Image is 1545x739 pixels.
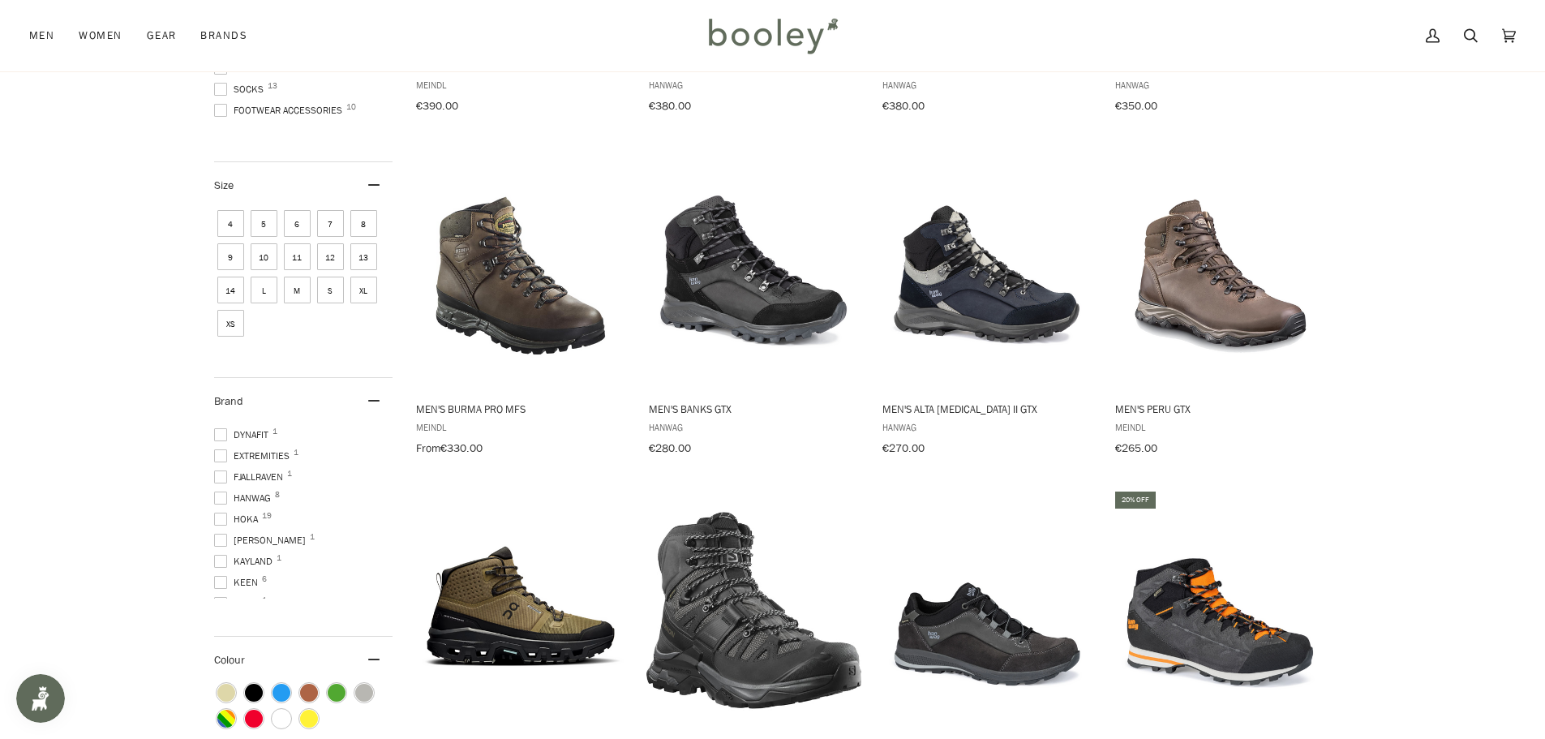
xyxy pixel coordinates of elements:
[310,533,315,541] span: 1
[214,652,257,668] span: Colour
[416,440,440,456] span: From
[1115,420,1325,434] span: Meindl
[214,512,263,526] span: Hoka
[882,402,1092,416] span: Men's Alta [MEDICAL_DATA] II GTX
[317,243,344,270] span: Size: 12
[317,210,344,237] span: Size: 7
[1115,98,1157,114] span: €350.00
[147,28,177,44] span: Gear
[346,103,356,111] span: 10
[214,596,263,611] span: Lowa
[416,402,626,416] span: Men's Burma PRO MFS
[646,146,861,461] a: Men's Banks GTX
[649,78,859,92] span: Hanwag
[880,503,1095,718] img: Men's Banks Low GTX Asphalt / Black - Booley Galway
[245,710,263,728] span: Colour: Red
[245,684,263,702] span: Colour: Black
[416,420,626,434] span: Meindl
[880,161,1095,376] img: Hanwag Men's Alta Bunion II GTX Navy / Grey - Booley Galway
[29,28,54,44] span: Men
[1113,503,1328,718] img: Hanwag Men's Makra Light GTX Asphalt / Orange - Booley Galway
[268,82,277,90] span: 13
[214,428,273,442] span: DYNAFIT
[1115,440,1157,456] span: €265.00
[275,491,280,499] span: 8
[1115,492,1156,509] div: 20% off
[217,277,244,303] span: Size: 14
[200,28,247,44] span: Brands
[284,210,311,237] span: Size: 6
[414,146,629,461] a: Men's Burma PRO MFS
[79,28,122,44] span: Women
[251,277,277,303] span: Size: L
[217,310,244,337] span: Size: XS
[300,710,318,728] span: Colour: Yellow
[214,533,311,548] span: [PERSON_NAME]
[416,98,458,114] span: €390.00
[882,420,1092,434] span: Hanwag
[317,277,344,303] span: Size: S
[217,710,235,728] span: Colour: Multicolour
[217,243,244,270] span: Size: 9
[284,243,311,270] span: Size: 11
[273,428,277,436] span: 1
[214,575,263,590] span: Keen
[217,684,235,702] span: Colour: Beige
[880,146,1095,461] a: Men's Alta Bunion II GTX
[277,554,281,562] span: 1
[16,674,65,723] iframe: Button to open loyalty program pop-up
[262,512,272,520] span: 19
[284,277,311,303] span: Size: M
[1115,78,1325,92] span: Hanwag
[273,684,290,702] span: Colour: Blue
[649,98,691,114] span: €380.00
[262,575,267,583] span: 6
[882,78,1092,92] span: Hanwag
[214,393,243,409] span: Brand
[350,277,377,303] span: Size: XL
[214,103,347,118] span: Footwear Accessories
[217,210,244,237] span: Size: 4
[440,440,483,456] span: €330.00
[1115,402,1325,416] span: Men's Peru GTX
[702,12,843,59] img: Booley
[355,684,373,702] span: Colour: Grey
[262,596,267,604] span: 1
[294,449,298,457] span: 1
[882,440,925,456] span: €270.00
[214,82,268,97] span: Socks
[646,503,861,718] img: Salomon Men's Quest 4 GTX Magnet / Black / Quarry - Booley Galway
[328,684,345,702] span: Colour: Green
[350,243,377,270] span: Size: 13
[414,161,629,376] img: Men's Burma PRO MFS - Booley Galway
[214,554,277,569] span: Kayland
[882,98,925,114] span: €380.00
[1113,146,1328,461] a: Men's Peru GTX
[350,210,377,237] span: Size: 8
[646,161,861,376] img: Hanwag Men's Banks GTX Black / Asphalt - Booley Galway
[1113,161,1328,376] img: Meindl Men's Peru GTX Brown - Booley Galway
[214,178,234,193] span: Size
[214,470,288,484] span: Fjallraven
[251,243,277,270] span: Size: 10
[214,449,294,463] span: Extremities
[414,503,629,718] img: On Men's Cloudrock 2 Waterproof Hunter / Black - Booley Galway
[649,440,691,456] span: €280.00
[251,210,277,237] span: Size: 5
[214,491,276,505] span: Hanwag
[649,420,859,434] span: Hanwag
[649,402,859,416] span: Men's Banks GTX
[300,684,318,702] span: Colour: Brown
[416,78,626,92] span: Meindl
[273,710,290,728] span: Colour: White
[287,470,292,478] span: 1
